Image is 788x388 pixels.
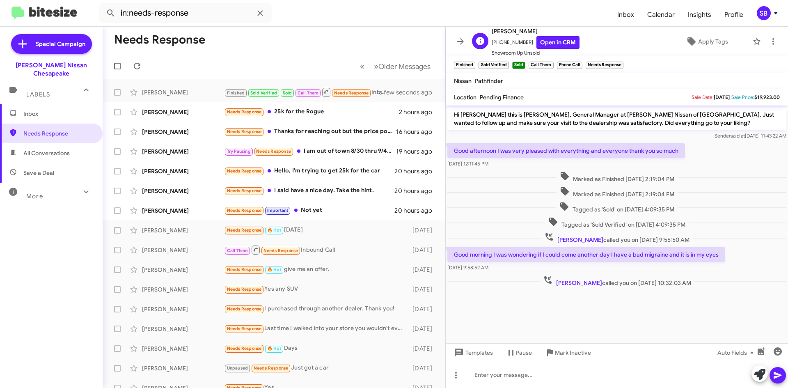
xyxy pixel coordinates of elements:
[541,232,693,244] span: called you on [DATE] 9:55:50 AM
[224,87,389,97] div: Inbound Call
[611,3,641,27] a: Inbox
[731,94,754,100] span: Sale Price:
[399,108,439,116] div: 2 hours ago
[394,167,439,175] div: 20 hours ago
[224,265,408,274] div: give me an offer.
[227,248,248,253] span: Call Them
[374,61,378,71] span: »
[227,129,262,134] span: Needs Response
[731,133,745,139] span: said at
[142,108,224,116] div: [PERSON_NAME]
[99,3,272,23] input: Search
[227,109,262,115] span: Needs Response
[224,166,394,176] div: Hello, I'm trying to get 25k for the car
[378,62,431,71] span: Older Messages
[664,34,749,49] button: Apply Tags
[447,264,488,271] span: [DATE] 9:58:52 AM
[283,90,292,96] span: Sold
[142,167,224,175] div: [PERSON_NAME]
[447,161,488,167] span: [DATE] 12:11:45 PM
[479,62,509,69] small: Sold Verified
[250,90,277,96] span: Sold Verified
[142,344,224,353] div: [PERSON_NAME]
[267,267,281,272] span: 🔥 Hot
[447,143,685,158] p: Good afternoon I was very pleased with everything and everyone thank you so much
[545,217,689,229] span: Tagged as 'Sold Verified' on [DATE] 4:09:35 PM
[641,3,681,27] span: Calendar
[227,365,248,371] span: Unpaused
[227,168,262,174] span: Needs Response
[227,90,245,96] span: Finished
[757,6,771,20] div: SB
[227,326,262,331] span: Needs Response
[557,236,603,243] span: [PERSON_NAME]
[224,225,408,235] div: [DATE]
[224,107,399,117] div: 25k for the Rogue
[454,77,472,85] span: Nissan
[142,88,224,96] div: [PERSON_NAME]
[224,245,408,255] div: Inbound Call
[224,363,408,373] div: Just got a car
[718,3,750,27] a: Profile
[142,305,224,313] div: [PERSON_NAME]
[447,247,725,262] p: Good morning I was wondering if I could come another day I have a bad migraine and it is in my eyes
[26,193,43,200] span: More
[394,187,439,195] div: 20 hours ago
[267,346,281,351] span: 🔥 Hot
[538,345,598,360] button: Mark Inactive
[224,304,408,314] div: I purchased through another dealer. Thank you!
[555,345,591,360] span: Mark Inactive
[224,344,408,353] div: Days
[142,364,224,372] div: [PERSON_NAME]
[334,90,369,96] span: Needs Response
[717,345,757,360] span: Auto Fields
[142,285,224,294] div: [PERSON_NAME]
[480,94,524,101] span: Pending Finance
[142,325,224,333] div: [PERSON_NAME]
[754,94,780,100] span: $19,923.00
[557,62,582,69] small: Phone Call
[224,127,396,136] div: Thanks for reaching out but the price point for the Nv Passenger is out of our range, we are stil...
[227,287,262,292] span: Needs Response
[557,186,678,198] span: Marked as Finished [DATE] 2:19:04 PM
[142,147,224,156] div: [PERSON_NAME]
[114,33,205,46] h1: Needs Response
[454,94,476,101] span: Location
[454,62,475,69] small: Finished
[23,169,54,177] span: Save a Deal
[681,3,718,27] span: Insights
[23,149,70,157] span: All Conversations
[227,188,262,193] span: Needs Response
[499,345,538,360] button: Pause
[556,279,602,287] span: [PERSON_NAME]
[556,202,678,214] span: Tagged as 'Sold' on [DATE] 4:09:35 PM
[408,226,439,234] div: [DATE]
[529,62,553,69] small: Call Them
[36,40,85,48] span: Special Campaign
[475,77,503,85] span: Pathfinder
[586,62,623,69] small: Needs Response
[224,186,394,195] div: I said have a nice day. Take the hint.
[516,345,532,360] span: Pause
[227,346,262,351] span: Needs Response
[557,171,678,183] span: Marked as Finished [DATE] 2:19:04 PM
[396,147,439,156] div: 19 hours ago
[227,208,262,213] span: Needs Response
[492,36,580,49] span: [PHONE_NUMBER]
[254,365,289,371] span: Needs Response
[394,207,439,215] div: 20 hours ago
[711,345,763,360] button: Auto Fields
[492,49,580,57] span: Showroom Up Unsold
[142,207,224,215] div: [PERSON_NAME]
[692,94,714,100] span: Sale Date:
[750,6,779,20] button: SB
[452,345,493,360] span: Templates
[715,133,786,139] span: Sender [DATE] 11:43:22 AM
[142,187,224,195] div: [PERSON_NAME]
[224,147,396,156] div: I am out of town 8/30 thru 9/4. How about [DATE]? [DATE] for info on each and what I can afford i...
[227,267,262,272] span: Needs Response
[540,275,694,287] span: called you on [DATE] 10:32:03 AM
[23,110,93,118] span: Inbox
